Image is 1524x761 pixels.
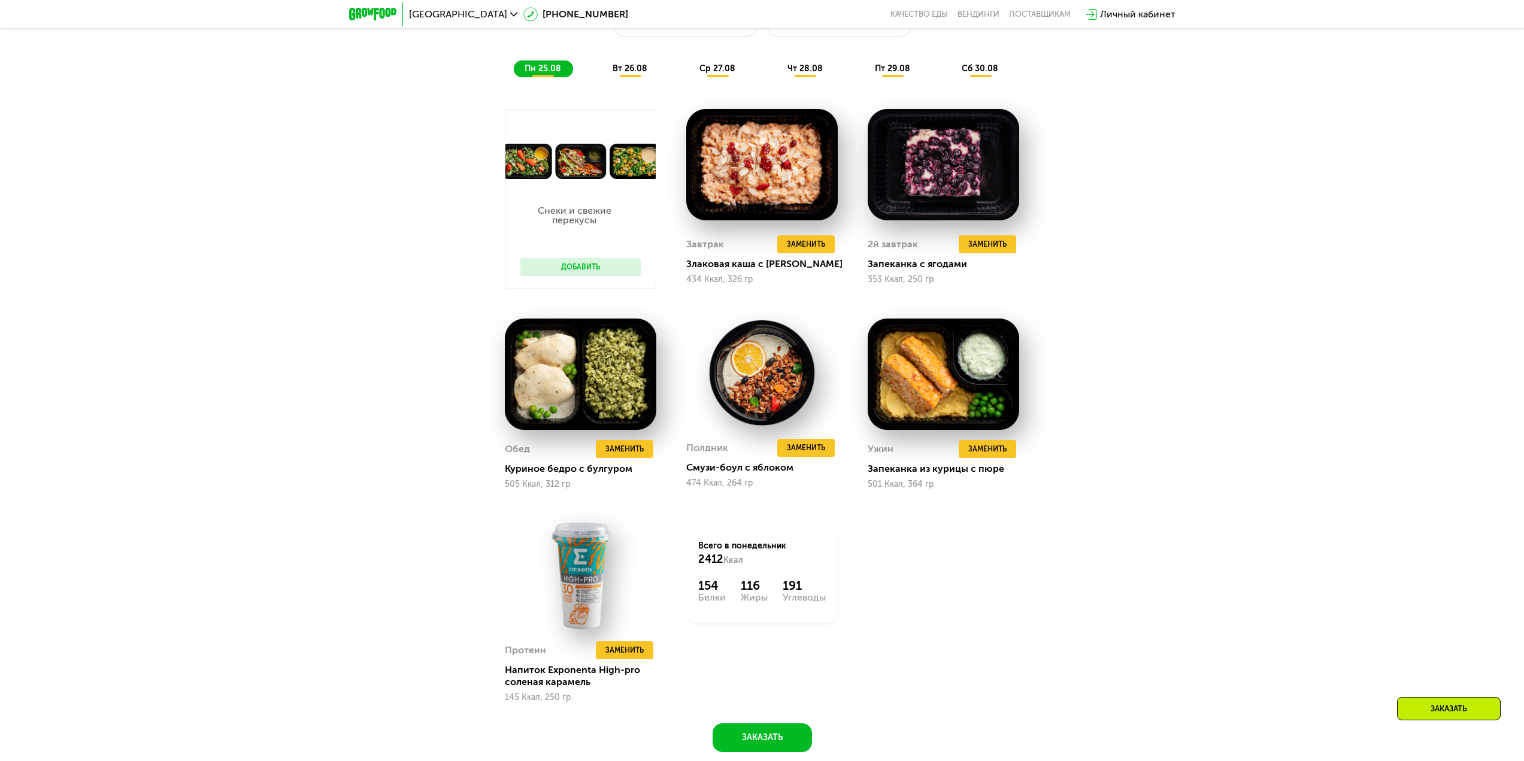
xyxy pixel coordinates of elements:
[699,63,735,74] span: ср 27.08
[723,555,743,565] span: Ккал
[868,258,1029,270] div: Запеканка с ягодами
[505,480,656,489] div: 505 Ккал, 312 гр
[523,7,628,22] a: [PHONE_NUMBER]
[505,664,666,688] div: Напиток Exponenta High-pro соленая карамель
[959,235,1016,253] button: Заменить
[968,443,1007,455] span: Заменить
[777,439,835,457] button: Заменить
[686,462,847,474] div: Смузи-боул с яблоком
[875,63,910,74] span: пт 29.08
[596,440,653,458] button: Заменить
[783,593,826,602] div: Углеводы
[962,63,998,74] span: сб 30.08
[787,63,823,74] span: чт 28.08
[686,235,724,253] div: Завтрак
[520,206,629,225] p: Снеки и свежие перекусы
[958,10,999,19] a: Вендинги
[505,641,546,659] div: Протеин
[1397,697,1501,720] div: Заказать
[868,235,918,253] div: 2й завтрак
[520,258,641,276] button: Добавить
[686,478,838,488] div: 474 Ккал, 264 гр
[596,641,653,659] button: Заменить
[686,275,838,284] div: 434 Ккал, 326 гр
[787,442,825,454] span: Заменить
[409,10,507,19] span: [GEOGRAPHIC_DATA]
[741,593,768,602] div: Жиры
[868,275,1019,284] div: 353 Ккал, 250 гр
[698,540,826,566] div: Всего в понедельник
[698,593,726,602] div: Белки
[741,578,768,593] div: 116
[868,463,1029,475] div: Запеканка из курицы с пюре
[787,238,825,250] span: Заменить
[968,238,1007,250] span: Заменить
[698,553,723,566] span: 2412
[777,235,835,253] button: Заменить
[783,578,826,593] div: 191
[890,10,948,19] a: Качество еды
[698,578,726,593] div: 154
[686,258,847,270] div: Злаковая каша с [PERSON_NAME]
[605,644,644,656] span: Заменить
[959,440,1016,458] button: Заменить
[868,480,1019,489] div: 501 Ккал, 364 гр
[1009,10,1071,19] div: поставщикам
[1100,7,1175,22] div: Личный кабинет
[613,63,647,74] span: вт 26.08
[505,440,530,458] div: Обед
[868,440,893,458] div: Ужин
[686,439,728,457] div: Полдник
[505,693,656,702] div: 145 Ккал, 250 гр
[525,63,561,74] span: пн 25.08
[505,463,666,475] div: Куриное бедро с булгуром
[713,723,812,752] button: Заказать
[605,443,644,455] span: Заменить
